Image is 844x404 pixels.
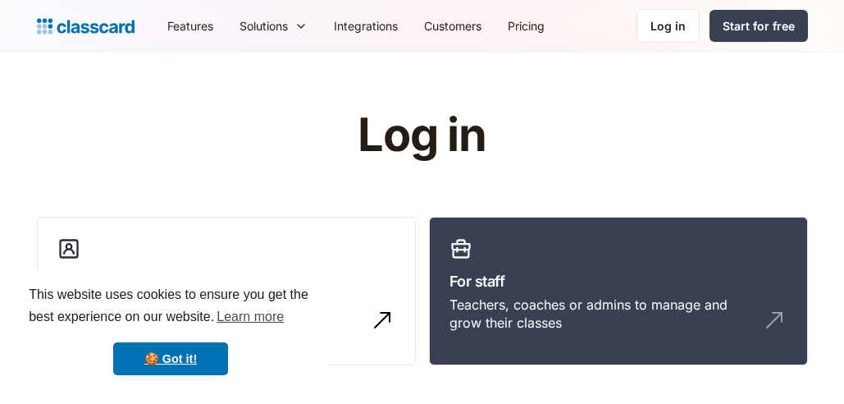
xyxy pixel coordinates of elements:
h1: Log in [162,110,682,161]
div: Solutions [240,17,288,34]
a: Start for free [709,10,808,42]
div: Solutions [226,7,321,44]
div: cookieconsent [13,269,328,391]
a: Log in [636,9,700,43]
a: home [37,15,135,38]
a: Integrations [321,7,411,44]
div: Log in [650,17,686,34]
div: Start for free [723,17,795,34]
a: Features [154,7,226,44]
a: learn more about cookies [214,305,286,329]
h3: For staff [449,270,787,292]
a: For studentsStudents, parents or guardians to view their profile and manage bookings [37,217,416,366]
a: Customers [411,7,495,44]
span: This website uses cookies to ensure you get the best experience on our website. [29,285,313,329]
a: dismiss cookie message [113,342,228,375]
a: For staffTeachers, coaches or admins to manage and grow their classes [429,217,808,366]
a: Pricing [495,7,558,44]
div: Teachers, coaches or admins to manage and grow their classes [449,296,755,333]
